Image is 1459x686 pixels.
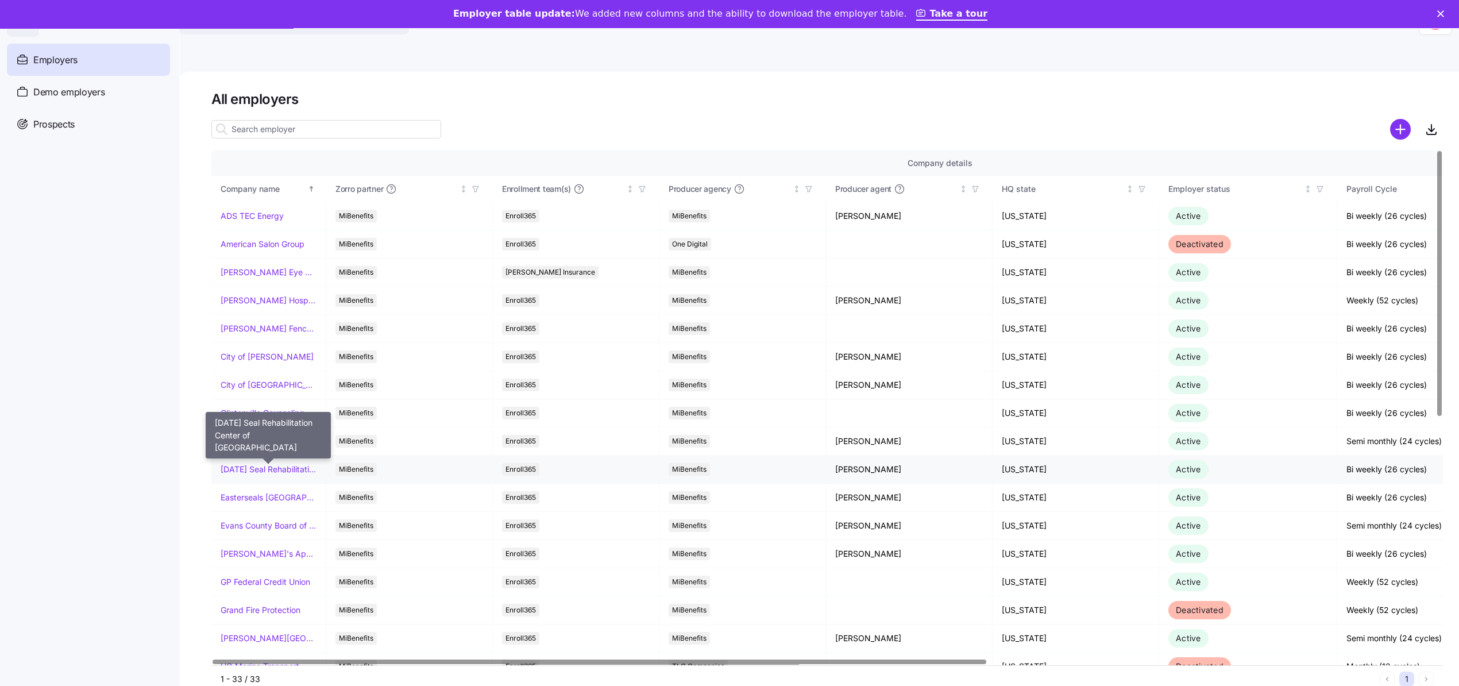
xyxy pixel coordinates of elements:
[221,210,284,222] a: ADS TEC Energy
[505,322,536,335] span: Enroll365
[339,548,373,560] span: MiBenefits
[33,53,78,67] span: Employers
[326,176,493,202] th: Zorro partnerNot sorted
[339,210,373,222] span: MiBenefits
[221,673,1375,685] div: 1 - 33 / 33
[211,120,441,138] input: Search employer
[505,463,536,476] span: Enroll365
[1176,408,1201,418] span: Active
[221,520,316,531] a: Evans County Board of Commissioners
[221,351,314,363] a: City of [PERSON_NAME]
[505,294,536,307] span: Enroll365
[221,576,310,588] a: GP Federal Credit Union
[1176,323,1201,333] span: Active
[339,435,373,448] span: MiBenefits
[505,632,536,645] span: Enroll365
[1176,295,1201,305] span: Active
[307,185,315,193] div: Sorted ascending
[339,407,373,419] span: MiBenefits
[1176,577,1201,587] span: Active
[1437,10,1449,17] div: Close
[339,294,373,307] span: MiBenefits
[835,183,891,195] span: Producer agent
[993,343,1159,371] td: [US_STATE]
[826,176,993,202] th: Producer agentNot sorted
[672,576,707,588] span: MiBenefits
[339,379,373,391] span: MiBenefits
[33,117,75,132] span: Prospects
[221,295,316,306] a: [PERSON_NAME] Hospitality
[672,491,707,504] span: MiBenefits
[339,266,373,279] span: MiBenefits
[993,625,1159,653] td: [US_STATE]
[33,85,105,99] span: Demo employers
[993,484,1159,512] td: [US_STATE]
[826,540,993,568] td: [PERSON_NAME]
[993,287,1159,315] td: [US_STATE]
[505,407,536,419] span: Enroll365
[993,315,1159,343] td: [US_STATE]
[505,210,536,222] span: Enroll365
[211,176,326,202] th: Company nameSorted ascending
[672,266,707,279] span: MiBenefits
[993,259,1159,287] td: [US_STATE]
[339,632,373,645] span: MiBenefits
[993,512,1159,540] td: [US_STATE]
[505,435,536,448] span: Enroll365
[993,202,1159,230] td: [US_STATE]
[993,653,1159,681] td: [US_STATE]
[1176,633,1201,643] span: Active
[1390,119,1411,140] svg: add icon
[993,230,1159,259] td: [US_STATE]
[1176,605,1223,615] span: Deactivated
[1176,352,1201,361] span: Active
[672,350,707,363] span: MiBenefits
[221,323,316,334] a: [PERSON_NAME] Fence Company
[993,427,1159,456] td: [US_STATE]
[221,633,316,644] a: [PERSON_NAME][GEOGRAPHIC_DATA][DEMOGRAPHIC_DATA]
[7,76,170,108] a: Demo employers
[505,379,536,391] span: Enroll365
[672,519,707,532] span: MiBenefits
[993,399,1159,427] td: [US_STATE]
[221,267,316,278] a: [PERSON_NAME] Eye Associates
[505,491,536,504] span: Enroll365
[460,185,468,193] div: Not sorted
[1159,176,1337,202] th: Employer statusNot sorted
[672,210,707,222] span: MiBenefits
[221,379,316,391] a: City of [GEOGRAPHIC_DATA]
[672,463,707,476] span: MiBenefits
[672,294,707,307] span: MiBenefits
[916,8,988,21] a: Take a tour
[959,185,967,193] div: Not sorted
[672,548,707,560] span: MiBenefits
[502,183,571,195] span: Enrollment team(s)
[1176,521,1201,530] span: Active
[993,540,1159,568] td: [US_STATE]
[339,491,373,504] span: MiBenefits
[826,202,993,230] td: [PERSON_NAME]
[1176,211,1201,221] span: Active
[672,604,707,616] span: MiBenefits
[993,568,1159,596] td: [US_STATE]
[826,427,993,456] td: [PERSON_NAME]
[672,379,707,391] span: MiBenefits
[1176,267,1201,277] span: Active
[826,343,993,371] td: [PERSON_NAME]
[826,484,993,512] td: [PERSON_NAME]
[672,435,707,448] span: MiBenefits
[1304,185,1312,193] div: Not sorted
[335,183,383,195] span: Zorro partner
[1168,183,1302,195] div: Employer status
[221,436,287,447] a: [PERSON_NAME]
[7,44,170,76] a: Employers
[505,350,536,363] span: Enroll365
[221,407,316,419] a: Clintonville Counseling and Wellness
[672,322,707,335] span: MiBenefits
[1176,239,1223,249] span: Deactivated
[505,266,595,279] span: [PERSON_NAME] Insurance
[672,238,708,250] span: One Digital
[505,548,536,560] span: Enroll365
[221,548,316,560] a: [PERSON_NAME]'s Appliance/[PERSON_NAME]'s Academy/Fluid Services
[1176,436,1201,446] span: Active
